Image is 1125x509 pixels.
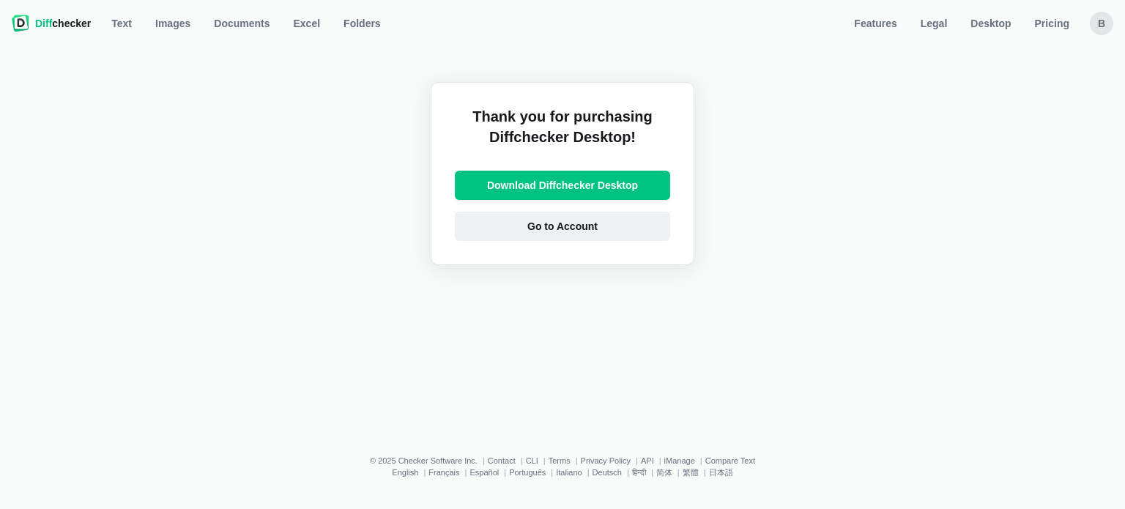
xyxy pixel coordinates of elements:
[35,18,52,29] span: Diff
[285,12,330,35] a: Excel
[683,468,699,477] a: 繁體
[1026,12,1078,35] a: Pricing
[392,468,418,477] a: English
[335,12,390,35] button: Folders
[705,456,755,465] a: Compare Text
[488,456,516,465] a: Contact
[103,12,141,35] a: Text
[205,12,278,35] a: Documents
[632,468,646,477] a: हिन्दी
[291,16,324,31] span: Excel
[845,12,905,35] a: Features
[1090,12,1113,35] button: b
[593,468,622,477] a: Deutsch
[146,12,199,35] a: Images
[556,468,582,477] a: Italiano
[484,178,641,193] span: Download Diffchecker Desktop
[524,219,601,234] span: Go to Account
[526,456,538,465] a: CLI
[341,16,384,31] span: Folders
[962,12,1020,35] a: Desktop
[664,456,695,465] a: iManage
[428,468,459,477] a: Français
[912,12,957,35] a: Legal
[469,468,499,477] a: Español
[641,456,654,465] a: API
[152,16,193,31] span: Images
[370,456,488,465] li: © 2025 Checker Software Inc.
[581,456,631,465] a: Privacy Policy
[455,212,670,241] a: Go to Account
[709,468,733,477] a: 日本語
[455,106,670,159] h2: Thank you for purchasing Diffchecker Desktop!
[656,468,672,477] a: 简体
[1032,16,1072,31] span: Pricing
[35,16,91,31] span: checker
[968,16,1014,31] span: Desktop
[851,16,899,31] span: Features
[549,456,571,465] a: Terms
[108,16,135,31] span: Text
[12,12,91,35] a: Diffchecker
[12,15,29,32] img: Diffchecker logo
[455,171,670,200] a: Download Diffchecker Desktop
[918,16,951,31] span: Legal
[211,16,272,31] span: Documents
[509,468,546,477] a: Português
